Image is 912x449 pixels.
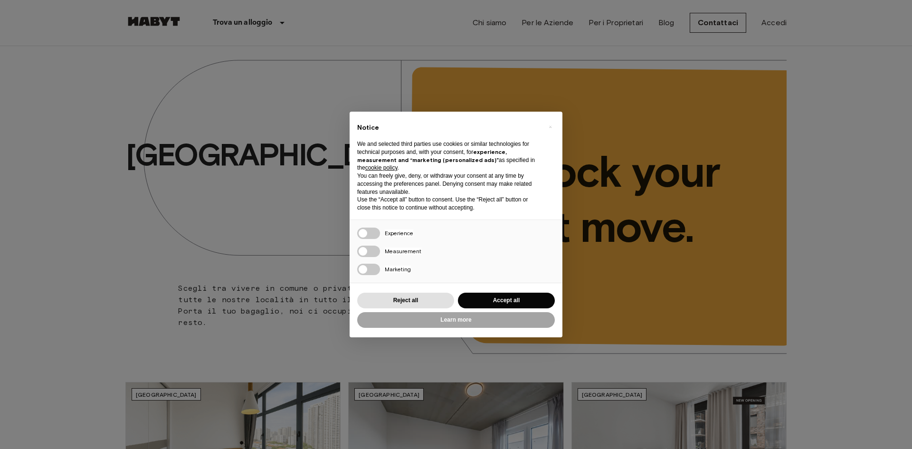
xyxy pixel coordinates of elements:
p: You can freely give, deny, or withdraw your consent at any time by accessing the preferences pane... [357,172,540,196]
span: × [549,121,552,133]
h2: Notice [357,123,540,133]
span: Marketing [385,266,411,273]
button: Close this notice [542,119,558,134]
a: cookie policy [365,164,398,171]
button: Accept all [458,293,555,308]
button: Learn more [357,312,555,328]
span: Measurement [385,248,421,255]
span: Experience [385,229,413,237]
p: Use the “Accept all” button to consent. Use the “Reject all” button or close this notice to conti... [357,196,540,212]
button: Reject all [357,293,454,308]
strong: experience, measurement and “marketing (personalized ads)” [357,148,507,163]
p: We and selected third parties use cookies or similar technologies for technical purposes and, wit... [357,140,540,172]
